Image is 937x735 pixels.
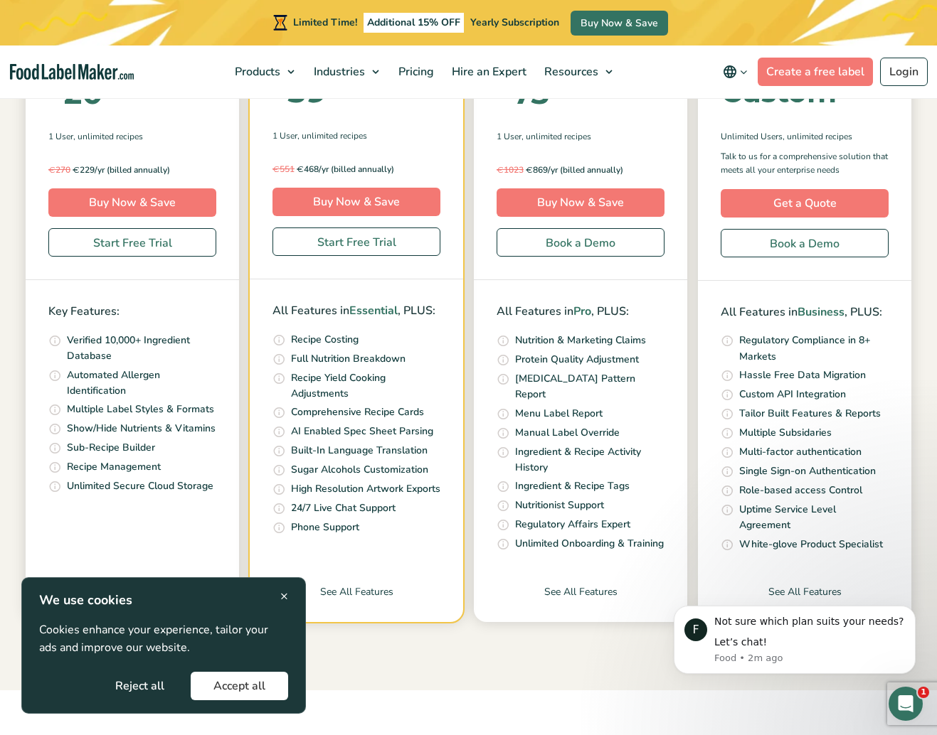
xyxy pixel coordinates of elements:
p: White-glove Product Specialist [739,537,883,552]
p: Phone Support [291,520,359,535]
a: Buy Now & Save [48,188,216,217]
p: Built-In Language Translation [291,443,428,458]
div: 20 [48,77,103,108]
span: Business [798,304,845,320]
a: Products [226,45,302,98]
div: Custom [721,78,837,107]
p: Ingredient & Recipe Activity History [515,444,665,476]
span: Limited Time! [293,16,357,29]
div: 73 [497,77,550,108]
a: Buy Now & Save [272,188,440,216]
p: [MEDICAL_DATA] Pattern Report [515,371,665,403]
span: 1 User [48,130,73,143]
p: Uptime Service Level Agreement [739,502,889,534]
span: Hire an Expert [448,64,528,80]
p: Cookies enhance your experience, tailor your ads and improve our website. [39,621,288,658]
p: Multiple Label Styles & Formats [67,402,214,417]
a: See All Features [698,584,911,622]
p: Menu Label Report [515,406,603,422]
p: Custom API Integration [739,387,846,402]
p: All Features in , PLUS: [721,304,889,322]
iframe: Intercom notifications message [652,585,937,697]
a: Start Free Trial [48,228,216,257]
span: Additional 15% OFF [364,13,464,33]
span: 1 User [272,129,297,142]
span: Essential [349,303,398,318]
div: 39 [272,75,327,107]
span: € [272,163,280,174]
p: Nutrition & Marketing Claims [515,333,646,348]
span: Yearly Subscription [470,16,559,29]
button: Accept all [191,672,288,700]
span: Pro [573,304,591,319]
p: All Features in , PLUS: [497,303,665,321]
p: Full Nutrition Breakdown [291,351,406,367]
a: See All Features [474,584,687,622]
span: 1 [918,687,929,698]
strong: We use cookies [39,591,132,608]
del: 1023 [497,164,524,176]
span: × [280,586,288,606]
a: Book a Demo [497,228,665,257]
p: AI Enabled Spec Sheet Parsing [291,424,433,439]
span: , Unlimited Recipes [73,130,143,143]
p: Multi-factor authentication [739,444,862,460]
a: Book a Demo [721,229,889,257]
p: Unlimited Secure Cloud Storage [67,478,213,494]
span: € [73,164,80,175]
span: Products [231,64,282,80]
p: Verified 10,000+ Ingredient Database [67,333,216,365]
a: See All Features [250,584,463,622]
span: € [48,164,55,175]
iframe: Intercom live chat [889,687,923,721]
p: Role-based access Control [739,483,862,498]
button: Reject all [92,672,187,700]
p: 468/yr (billed annually) [272,162,440,176]
span: 1 User [497,130,522,143]
p: Nutritionist Support [515,498,604,513]
p: Sub-Recipe Builder [67,440,155,456]
p: Unlimited Onboarding & Training [515,536,664,552]
del: 270 [48,164,70,176]
a: Buy Now & Save [497,188,665,217]
p: Recipe Yield Cooking Adjustments [291,370,440,402]
span: € [297,163,304,174]
a: Start Free Trial [272,227,440,256]
p: Key Features: [48,303,216,321]
a: Pricing [390,45,440,98]
span: Pricing [394,64,435,80]
p: Sugar Alcohols Customization [291,462,428,478]
p: Recipe Costing [291,332,359,348]
a: Buy Now & Save [571,11,668,36]
p: 229/yr (billed annually) [48,163,216,177]
span: , Unlimited Recipes [297,129,367,142]
a: Create a free label [758,58,873,86]
a: Industries [305,45,386,98]
p: Tailor Built Features & Reports [739,406,881,422]
span: , Unlimited Recipes [522,130,591,143]
p: Talk to us for a comprehensive solution that meets all your enterprise needs [721,150,889,177]
p: Regulatory Affairs Expert [515,517,630,532]
a: Hire an Expert [443,45,532,98]
p: Single Sign-on Authentication [739,463,876,479]
a: Resources [536,45,620,98]
del: 551 [272,163,295,175]
a: Get a Quote [721,189,889,218]
p: Show/Hide Nutrients & Vitamins [67,421,216,436]
p: Comprehensive Recipe Cards [291,404,424,420]
a: Login [880,58,928,86]
p: Hassle Free Data Migration [739,367,866,383]
span: Unlimited Users [721,130,783,143]
p: 869/yr (billed annually) [497,163,665,177]
span: Resources [540,64,600,80]
span: Industries [309,64,366,80]
p: Manual Label Override [515,425,620,441]
p: Automated Allergen Identification [67,367,216,399]
p: High Resolution Artwork Exports [291,481,440,497]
